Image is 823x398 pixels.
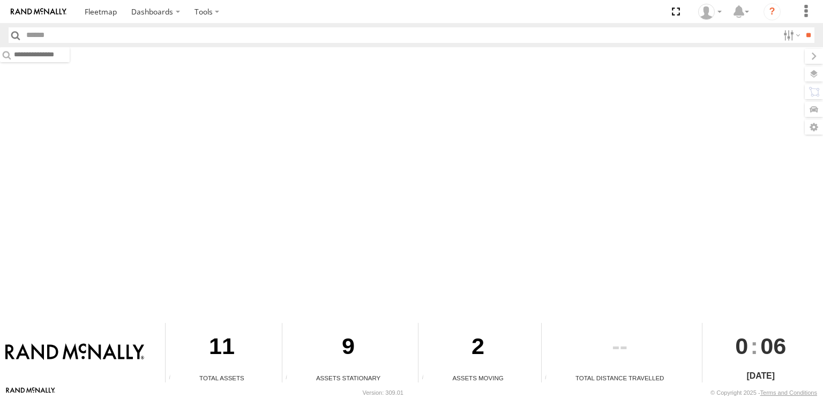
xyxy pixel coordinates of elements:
div: Total distance travelled by all assets within specified date range and applied filters [542,374,558,382]
div: Total Assets [166,373,278,382]
div: Total number of assets current stationary. [282,374,298,382]
div: Total number of Enabled Assets [166,374,182,382]
div: [DATE] [702,370,819,382]
div: Assets Moving [418,373,537,382]
a: Visit our Website [6,387,55,398]
div: Valeo Dash [694,4,725,20]
div: © Copyright 2025 - [710,389,817,396]
div: : [702,323,819,369]
div: 2 [418,323,537,373]
span: 0 [735,323,748,369]
div: Version: 309.01 [363,389,403,396]
div: 9 [282,323,414,373]
i: ? [764,3,781,20]
div: Assets Stationary [282,373,414,382]
img: Rand McNally [5,343,144,362]
img: rand-logo.svg [11,8,66,16]
div: Total number of assets current in transit. [418,374,435,382]
label: Map Settings [805,120,823,135]
div: Total Distance Travelled [542,373,698,382]
span: 06 [760,323,786,369]
label: Search Filter Options [779,27,802,43]
div: 11 [166,323,278,373]
a: Terms and Conditions [760,389,817,396]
